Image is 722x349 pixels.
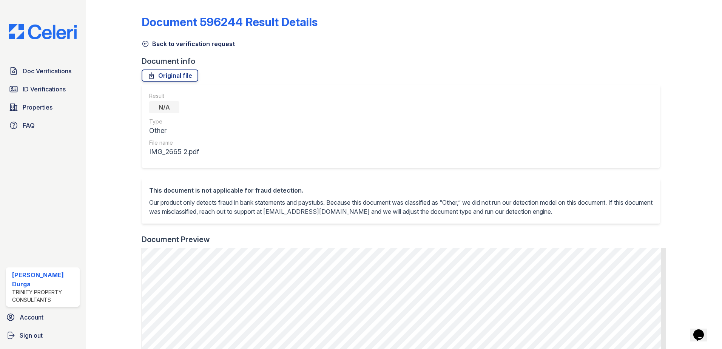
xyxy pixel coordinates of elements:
div: Trinity Property Consultants [12,289,77,304]
a: Properties [6,100,80,115]
span: Sign out [20,331,43,340]
span: FAQ [23,121,35,130]
div: Document info [142,56,666,66]
span: ID Verifications [23,85,66,94]
a: Account [3,310,83,325]
div: Type [149,118,199,125]
a: Original file [142,69,198,82]
span: Doc Verifications [23,66,71,76]
a: Document 596244 Result Details [142,15,318,29]
a: Sign out [3,328,83,343]
a: ID Verifications [6,82,80,97]
a: FAQ [6,118,80,133]
iframe: chat widget [690,319,714,341]
img: CE_Logo_Blue-a8612792a0a2168367f1c8372b55b34899dd931a85d93a1a3d3e32e68fde9ad4.png [3,24,83,39]
a: Back to verification request [142,39,235,48]
p: Our product only detects fraud in bank statements and paystubs. Because this document was classif... [149,198,653,216]
div: IMG_2665 2.pdf [149,147,199,157]
div: Other [149,125,199,136]
div: This document is not applicable for fraud detection. [149,186,653,195]
span: Properties [23,103,52,112]
div: [PERSON_NAME] Durga [12,270,77,289]
span: Account [20,313,43,322]
div: N/A [149,101,179,113]
div: Document Preview [142,234,210,245]
a: Doc Verifications [6,63,80,79]
div: Result [149,92,199,100]
div: File name [149,139,199,147]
